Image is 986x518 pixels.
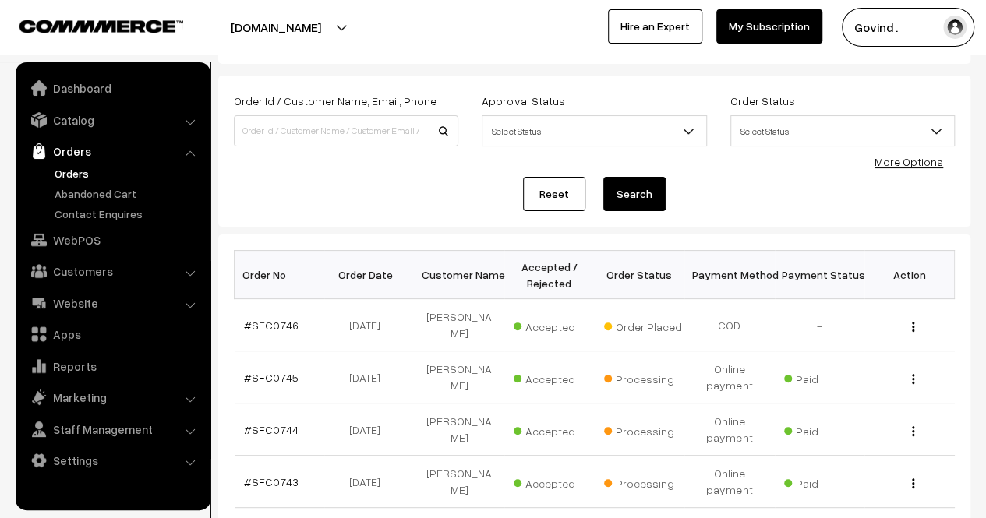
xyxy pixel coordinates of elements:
img: Menu [912,426,914,436]
a: #SFC0745 [244,371,299,384]
th: Action [864,251,955,299]
a: More Options [875,155,943,168]
a: COMMMERCE [19,16,156,34]
td: [DATE] [324,299,415,351]
a: Website [19,289,205,317]
span: Accepted [514,471,592,492]
a: Abandoned Cart [51,185,205,202]
a: Catalog [19,106,205,134]
td: - [775,299,865,351]
a: Reports [19,352,205,380]
td: [DATE] [324,351,415,403]
th: Accepted / Rejected [504,251,595,299]
button: [DOMAIN_NAME] [176,8,376,47]
a: Apps [19,320,205,348]
span: Processing [604,419,682,439]
img: COMMMERCE [19,20,183,32]
a: WebPOS [19,226,205,254]
td: Online payment [684,456,775,508]
span: Select Status [730,115,955,146]
a: Staff Management [19,415,205,443]
a: Orders [51,165,205,181]
th: Customer Name [415,251,505,299]
td: [DATE] [324,403,415,456]
a: #SFC0746 [244,319,299,332]
td: [PERSON_NAME] [415,456,505,508]
button: Govind . [842,8,974,47]
img: Menu [912,478,914,488]
span: Accepted [514,367,592,387]
label: Order Id / Customer Name, Email, Phone [234,93,436,109]
th: Payment Method [684,251,775,299]
th: Order Status [595,251,685,299]
td: Online payment [684,403,775,456]
span: Select Status [482,118,705,145]
a: Orders [19,137,205,165]
a: Reset [523,177,585,211]
td: [PERSON_NAME] [415,299,505,351]
button: Search [603,177,666,211]
span: Select Status [731,118,954,145]
td: [DATE] [324,456,415,508]
a: My Subscription [716,9,822,44]
td: [PERSON_NAME] [415,403,505,456]
span: Accepted [514,419,592,439]
th: Order Date [324,251,415,299]
span: Processing [604,471,682,492]
td: COD [684,299,775,351]
img: Menu [912,374,914,384]
label: Order Status [730,93,795,109]
td: Online payment [684,351,775,403]
img: user [943,16,967,39]
a: Marketing [19,383,205,411]
a: #SFC0744 [244,423,299,436]
a: Customers [19,257,205,285]
label: Approval Status [482,93,564,109]
input: Order Id / Customer Name / Customer Email / Customer Phone [234,115,458,146]
span: Processing [604,367,682,387]
a: Hire an Expert [608,9,702,44]
a: #SFC0743 [244,475,299,488]
span: Paid [784,367,862,387]
span: Paid [784,419,862,439]
a: Settings [19,446,205,474]
span: Paid [784,471,862,492]
span: Select Status [482,115,706,146]
th: Order No [235,251,325,299]
span: Accepted [514,315,592,335]
a: Dashboard [19,74,205,102]
th: Payment Status [775,251,865,299]
a: Contact Enquires [51,206,205,222]
span: Order Placed [604,315,682,335]
img: Menu [912,322,914,332]
td: [PERSON_NAME] [415,351,505,403]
